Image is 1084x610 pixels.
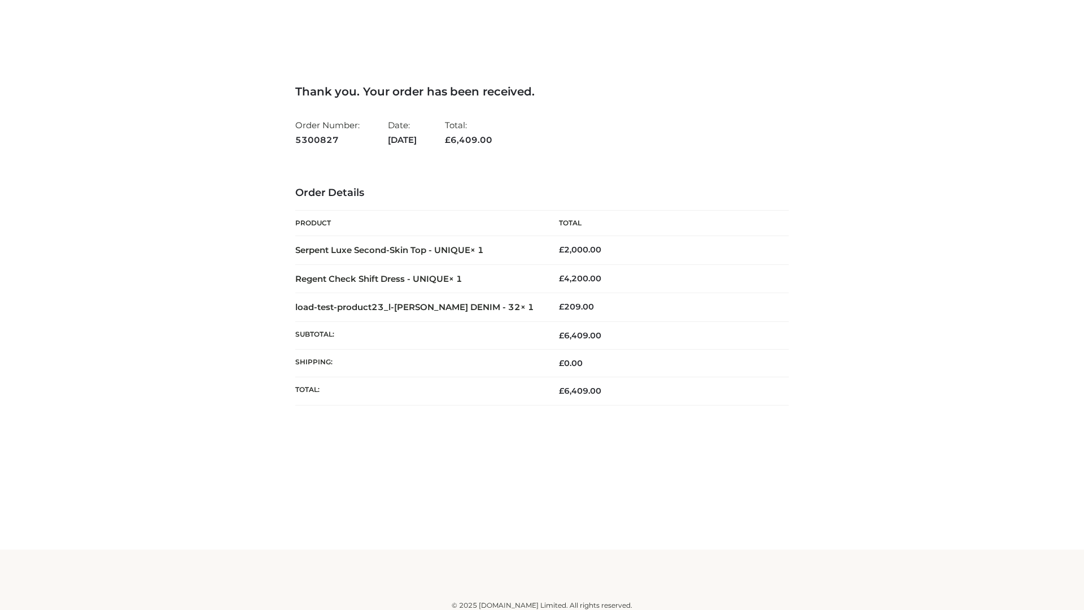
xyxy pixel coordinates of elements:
li: Order Number: [295,115,360,150]
strong: Regent Check Shift Dress - UNIQUE [295,273,462,284]
li: Date: [388,115,417,150]
strong: Serpent Luxe Second-Skin Top - UNIQUE [295,245,484,255]
span: £ [445,134,451,145]
strong: load-test-product23_l-[PERSON_NAME] DENIM - 32 [295,302,534,312]
strong: [DATE] [388,133,417,147]
h3: Thank you. Your order has been received. [295,85,789,98]
strong: 5300827 [295,133,360,147]
span: 6,409.00 [559,330,601,341]
span: £ [559,330,564,341]
th: Subtotal: [295,321,542,349]
span: £ [559,386,564,396]
th: Total: [295,377,542,405]
strong: × 1 [449,273,462,284]
span: £ [559,302,564,312]
bdi: 0.00 [559,358,583,368]
h3: Order Details [295,187,789,199]
strong: × 1 [470,245,484,255]
bdi: 2,000.00 [559,245,601,255]
span: £ [559,273,564,284]
span: 6,409.00 [445,134,492,145]
th: Shipping: [295,350,542,377]
bdi: 4,200.00 [559,273,601,284]
strong: × 1 [521,302,534,312]
span: £ [559,358,564,368]
th: Total [542,211,789,236]
li: Total: [445,115,492,150]
span: 6,409.00 [559,386,601,396]
span: £ [559,245,564,255]
th: Product [295,211,542,236]
bdi: 209.00 [559,302,594,312]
